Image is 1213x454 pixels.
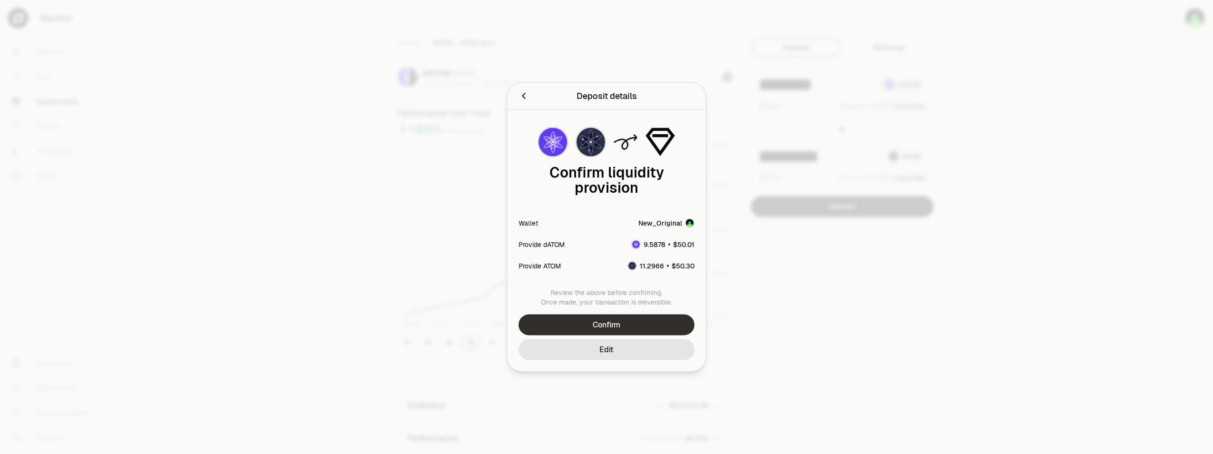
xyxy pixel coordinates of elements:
div: Wallet [519,218,538,228]
button: Confirm [519,315,694,336]
button: Edit [519,339,694,360]
div: New_Original [638,218,682,228]
div: Deposit details [577,89,637,103]
img: ATOM Logo [577,128,605,157]
div: Provide dATOM [519,239,565,249]
button: Back [519,89,529,103]
img: dATOM Logo [632,240,640,248]
img: ATOM Logo [628,262,636,269]
div: Confirm liquidity provision [519,165,694,196]
img: Account Image [685,218,694,228]
img: dATOM Logo [539,128,567,157]
button: New_Original [638,218,694,228]
div: Review the above before confirming. Once made, your transaction is irreversible. [519,288,694,307]
div: Provide ATOM [519,261,561,270]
